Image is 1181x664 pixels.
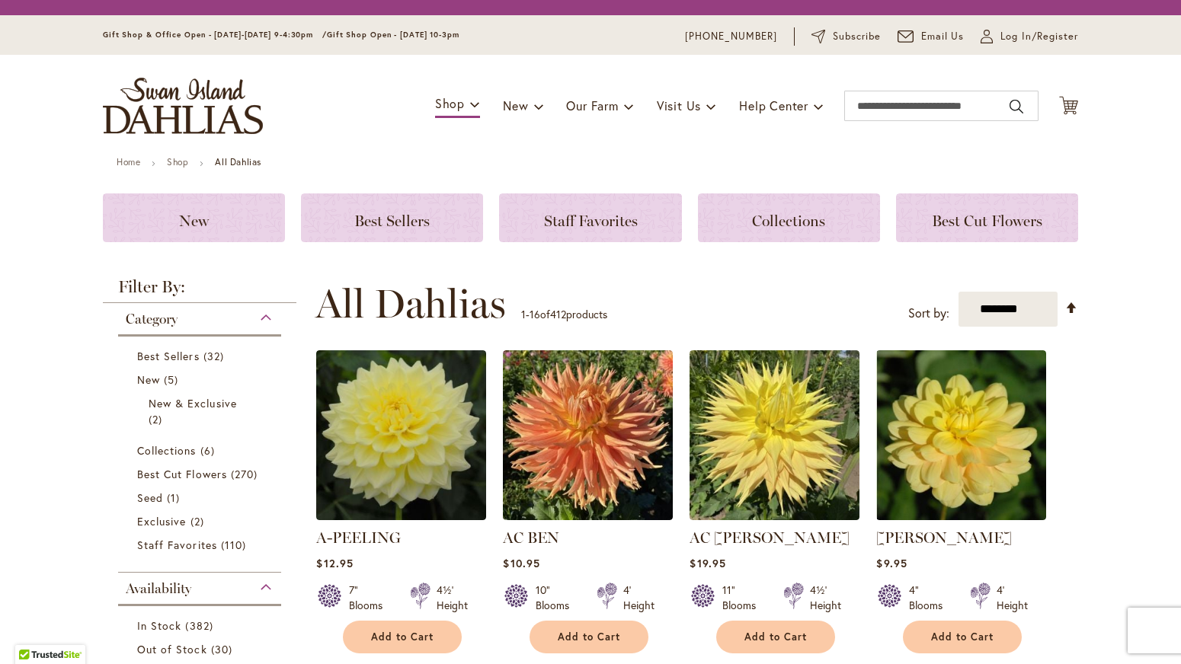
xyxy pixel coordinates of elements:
a: New [137,372,266,388]
a: New &amp; Exclusive [149,395,254,427]
label: Sort by: [908,299,949,327]
a: Best Sellers [137,348,266,364]
a: Subscribe [811,29,881,44]
a: AHOY MATEY [876,509,1046,523]
a: Best Cut Flowers [896,193,1078,242]
span: 30 [211,641,236,657]
span: Best Cut Flowers [137,467,227,481]
button: Add to Cart [903,621,1022,653]
span: Help Center [739,97,808,113]
span: Best Sellers [354,212,430,230]
span: 16 [530,307,540,321]
a: Shop [167,156,188,168]
span: Add to Cart [931,630,994,643]
a: Home [117,156,140,168]
a: AC BEN [503,509,673,523]
strong: All Dahlias [215,156,261,168]
span: 110 [221,537,250,553]
a: AC [PERSON_NAME] [690,528,850,547]
a: In Stock 382 [137,618,266,634]
span: Our Farm [566,97,618,113]
span: Best Sellers [137,349,200,363]
span: Add to Cart [558,630,620,643]
span: Gift Shop Open - [DATE] 10-3pm [327,30,459,40]
span: Category [126,311,178,327]
img: AC BEN [503,350,673,520]
span: New [179,212,209,230]
span: $12.95 [316,556,353,570]
div: 4½' Height [437,583,468,613]
a: AC Jeri [690,509,859,523]
span: Gift Shop & Office Open - [DATE]-[DATE] 9-4:30pm / [103,30,327,40]
div: 10" Blooms [536,583,578,613]
span: Out of Stock [137,642,207,656]
a: Seed [137,490,266,506]
p: - of products [521,302,607,327]
span: Availability [126,580,191,597]
a: Best Cut Flowers [137,466,266,482]
span: In Stock [137,618,181,633]
a: Staff Favorites [499,193,681,242]
img: AHOY MATEY [876,350,1046,520]
span: Add to Cart [371,630,434,643]
span: 6 [200,442,219,458]
span: Visit Us [657,97,701,113]
button: Add to Cart [530,621,648,653]
div: 11" Blooms [722,583,765,613]
span: Collections [137,443,197,458]
span: 2 [190,513,208,529]
button: Add to Cart [343,621,462,653]
span: 382 [185,618,216,634]
span: Add to Cart [744,630,807,643]
span: 1 [521,307,526,321]
span: 270 [231,466,261,482]
a: New [103,193,285,242]
span: All Dahlias [315,281,506,327]
span: $19.95 [690,556,725,570]
strong: Filter By: [103,279,296,303]
a: Log In/Register [981,29,1078,44]
span: $10.95 [503,556,539,570]
div: 7" Blooms [349,583,392,613]
a: Collections [137,442,266,458]
span: New & Exclusive [149,396,237,410]
span: 412 [550,307,566,321]
a: Email Us [898,29,965,44]
a: Exclusive [137,513,266,529]
span: Email Us [921,29,965,44]
a: A-Peeling [316,509,486,523]
div: 4' Height [623,583,655,613]
img: AC Jeri [690,350,859,520]
a: [PERSON_NAME] [876,528,1012,547]
span: Staff Favorites [137,538,217,552]
a: AC BEN [503,528,559,547]
span: $9.95 [876,556,907,570]
span: Collections [752,212,825,230]
span: Seed [137,490,163,505]
span: Exclusive [137,514,186,528]
span: Staff Favorites [544,212,638,230]
a: store logo [103,78,263,134]
span: 1 [167,490,184,506]
span: New [503,97,528,113]
a: A-PEELING [316,528,401,547]
span: 32 [203,348,228,364]
span: 2 [149,411,166,427]
span: Best Cut Flowers [932,212,1042,230]
a: Out of Stock 30 [137,641,266,657]
div: 4' Height [997,583,1028,613]
span: Log In/Register [1000,29,1078,44]
a: Best Sellers [301,193,483,242]
span: New [137,372,160,387]
span: Shop [435,95,465,111]
a: Collections [698,193,880,242]
span: 5 [164,372,182,388]
div: 4" Blooms [909,583,952,613]
div: 4½' Height [810,583,841,613]
span: Subscribe [833,29,881,44]
button: Add to Cart [716,621,835,653]
a: [PHONE_NUMBER] [685,29,777,44]
a: Staff Favorites [137,537,266,553]
img: A-Peeling [316,350,486,520]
